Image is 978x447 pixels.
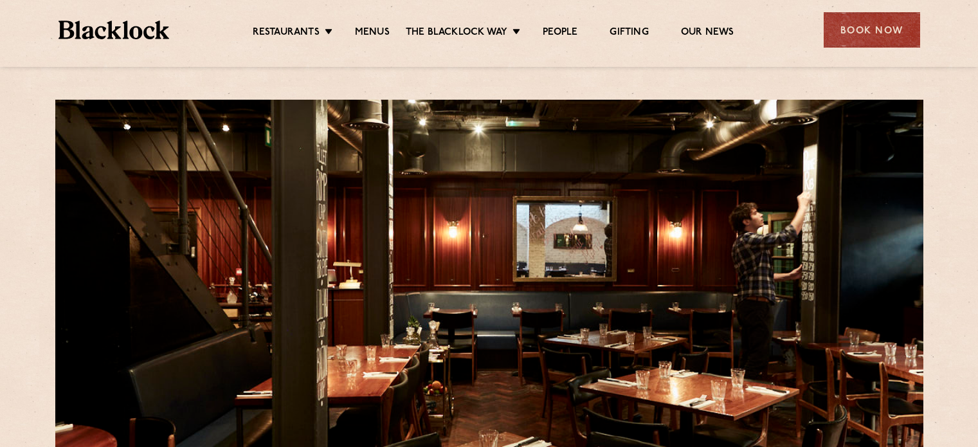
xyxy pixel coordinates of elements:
[406,26,507,41] a: The Blacklock Way
[253,26,320,41] a: Restaurants
[543,26,577,41] a: People
[824,12,920,48] div: Book Now
[681,26,734,41] a: Our News
[59,21,170,39] img: BL_Textured_Logo-footer-cropped.svg
[355,26,390,41] a: Menus
[610,26,648,41] a: Gifting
